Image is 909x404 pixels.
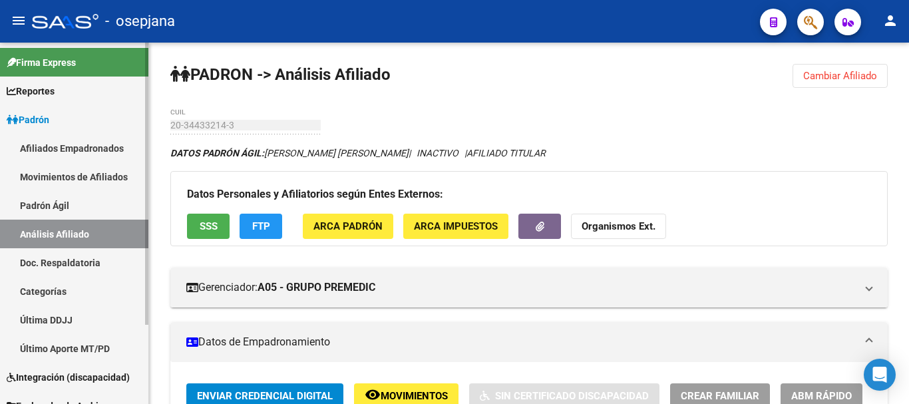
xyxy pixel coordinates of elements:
[495,390,649,402] span: Sin Certificado Discapacidad
[186,280,856,295] mat-panel-title: Gerenciador:
[170,148,546,158] i: | INACTIVO |
[7,370,130,385] span: Integración (discapacidad)
[466,148,546,158] span: AFILIADO TITULAR
[187,185,871,204] h3: Datos Personales y Afiliatorios según Entes Externos:
[365,387,381,403] mat-icon: remove_red_eye
[240,214,282,238] button: FTP
[200,221,218,233] span: SSS
[803,70,877,82] span: Cambiar Afiliado
[582,221,655,233] strong: Organismos Ext.
[186,335,856,349] mat-panel-title: Datos de Empadronamiento
[258,280,375,295] strong: A05 - GRUPO PREMEDIC
[864,359,896,391] div: Open Intercom Messenger
[313,221,383,233] span: ARCA Padrón
[882,13,898,29] mat-icon: person
[170,322,888,362] mat-expansion-panel-header: Datos de Empadronamiento
[11,13,27,29] mat-icon: menu
[170,268,888,307] mat-expansion-panel-header: Gerenciador:A05 - GRUPO PREMEDIC
[681,390,759,402] span: Crear Familiar
[793,64,888,88] button: Cambiar Afiliado
[414,221,498,233] span: ARCA Impuestos
[187,214,230,238] button: SSS
[7,55,76,70] span: Firma Express
[381,390,448,402] span: Movimientos
[170,148,409,158] span: [PERSON_NAME] [PERSON_NAME]
[197,390,333,402] span: Enviar Credencial Digital
[7,112,49,127] span: Padrón
[791,390,852,402] span: ABM Rápido
[170,65,391,84] strong: PADRON -> Análisis Afiliado
[7,84,55,99] span: Reportes
[170,148,264,158] strong: DATOS PADRÓN ÁGIL:
[252,221,270,233] span: FTP
[571,214,666,238] button: Organismos Ext.
[303,214,393,238] button: ARCA Padrón
[105,7,175,36] span: - osepjana
[403,214,508,238] button: ARCA Impuestos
